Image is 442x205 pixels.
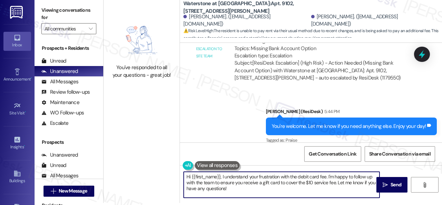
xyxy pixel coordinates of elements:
[25,110,26,114] span: •
[114,20,169,61] img: empty-state
[89,26,93,31] i: 
[183,13,309,28] div: [PERSON_NAME]. ([EMAIL_ADDRESS][DOMAIN_NAME])
[31,76,32,81] span: •
[272,123,426,130] div: You're welcome. Let me know if you need anything else. Enjoy your day!
[183,27,442,42] span: : The resident is unable to pay rent via their usual method due to recent changes, and is being a...
[41,109,84,117] div: WO Follow-ups
[41,57,66,65] div: Unread
[24,143,25,148] span: •
[184,172,379,198] textarea: Hi {{first_name}}, I understand your frustration with the debit card fee. I'm happy to follow up ...
[266,135,437,145] div: Tagged as:
[383,182,388,188] i: 
[3,134,31,152] a: Insights •
[422,182,427,188] i: 
[35,45,103,52] div: Prospects + Residents
[286,137,297,143] span: Praise
[376,177,407,193] button: Send
[41,120,68,127] div: Escalate
[41,88,90,96] div: Review follow-ups
[44,186,95,197] button: New Message
[10,6,24,19] img: ResiDesk Logo
[41,162,66,169] div: Unread
[365,146,435,162] button: Share Conversation via email
[111,64,172,79] div: You've responded to all your questions - great job!
[183,28,213,34] strong: ⚠️ Risk Level: High
[41,151,78,159] div: Unanswered
[41,172,78,179] div: All Messages
[3,100,31,119] a: Site Visit •
[59,187,87,195] span: New Message
[3,168,31,186] a: Buildings
[3,32,31,50] a: Inbox
[41,99,79,106] div: Maintenance
[41,5,96,23] label: Viewing conversations for
[35,139,103,146] div: Prospects
[45,23,85,34] input: All communities
[196,30,223,60] div: Automated email escalation to site team
[41,68,78,75] div: Unanswered
[309,150,356,158] span: Get Conversation Link
[304,146,361,162] button: Get Conversation Link
[234,59,410,82] div: Subject: [ResiDesk Escalation] (High Risk) - Action Needed (Missing Bank Account Option) with Wat...
[234,30,410,60] div: Automated ResiDesk escalation to site team -> Risk Level: High Risk Topics: Missing Bank Account ...
[323,108,339,115] div: 5:44 PM
[41,78,78,85] div: All Messages
[311,13,437,28] div: [PERSON_NAME]. ([EMAIL_ADDRESS][DOMAIN_NAME])
[391,181,401,188] span: Send
[51,188,56,194] i: 
[266,108,437,118] div: [PERSON_NAME] (ResiDesk)
[369,150,431,158] span: Share Conversation via email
